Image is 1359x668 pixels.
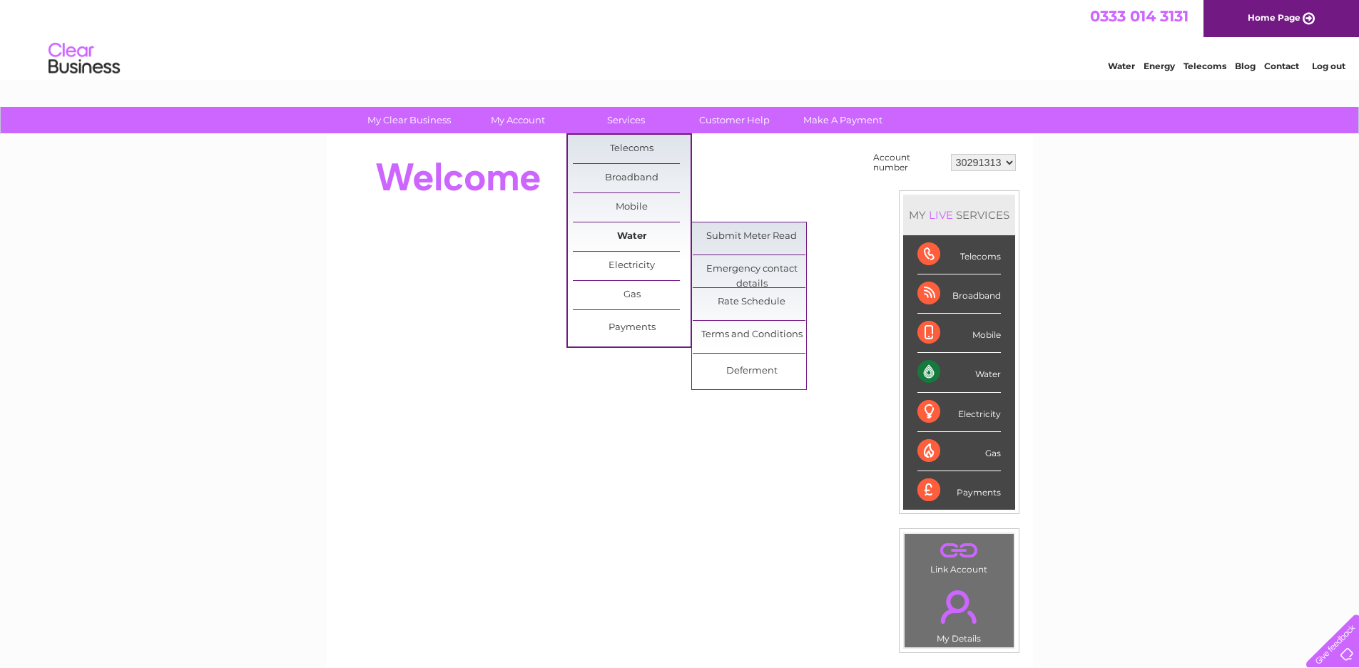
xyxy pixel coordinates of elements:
[693,222,810,251] a: Submit Meter Read
[926,208,956,222] div: LIVE
[908,582,1010,632] a: .
[573,222,691,251] a: Water
[1144,61,1175,71] a: Energy
[693,357,810,386] a: Deferment
[917,353,1001,392] div: Water
[917,432,1001,471] div: Gas
[573,281,691,309] a: Gas
[459,107,576,133] a: My Account
[573,164,691,192] a: Broadband
[904,578,1014,648] td: My Details
[903,195,1015,235] div: MY SERVICES
[917,471,1001,510] div: Payments
[917,274,1001,314] div: Broadband
[693,255,810,284] a: Emergency contact details
[784,107,902,133] a: Make A Payment
[48,37,121,81] img: logo.png
[1108,61,1135,71] a: Water
[870,149,947,176] td: Account number
[567,107,685,133] a: Services
[1312,61,1345,71] a: Log out
[573,135,691,163] a: Telecoms
[693,321,810,349] a: Terms and Conditions
[908,538,1010,562] a: .
[1235,61,1256,71] a: Blog
[676,107,793,133] a: Customer Help
[917,393,1001,432] div: Electricity
[350,107,468,133] a: My Clear Business
[343,8,1017,69] div: Clear Business is a trading name of Verastar Limited (registered in [GEOGRAPHIC_DATA] No. 3667643...
[573,314,691,342] a: Payments
[1090,7,1189,25] a: 0333 014 3131
[917,314,1001,353] div: Mobile
[573,252,691,280] a: Electricity
[573,193,691,222] a: Mobile
[693,288,810,317] a: Rate Schedule
[904,533,1014,578] td: Link Account
[1264,61,1299,71] a: Contact
[1184,61,1226,71] a: Telecoms
[917,235,1001,274] div: Telecoms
